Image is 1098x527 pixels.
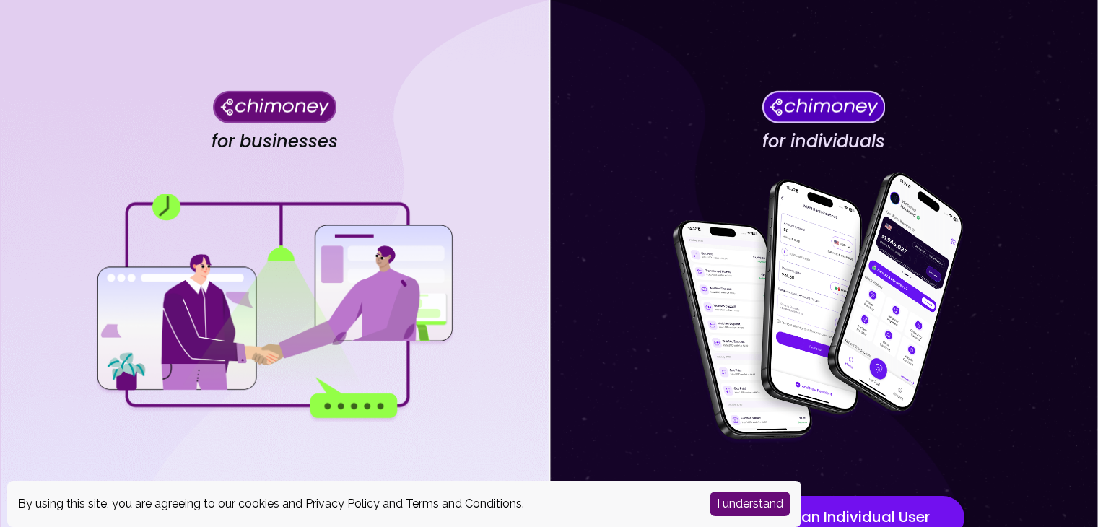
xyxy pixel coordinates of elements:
img: Chimoney for individuals [762,90,885,123]
a: Terms and Conditions [406,497,522,510]
div: By using this site, you are agreeing to our cookies and and . [18,495,688,513]
img: for individuals [643,164,1004,453]
button: Accept cookies [710,492,790,516]
img: for businesses [94,194,455,422]
h4: for businesses [212,131,338,152]
img: Chimoney for businesses [213,90,336,123]
a: Privacy Policy [305,497,380,510]
h4: for individuals [762,131,885,152]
